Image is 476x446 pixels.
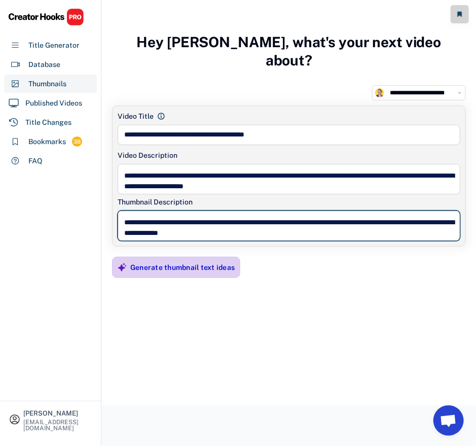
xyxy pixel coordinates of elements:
img: channels4_profile.jpg [375,88,384,97]
div: [PERSON_NAME] [23,410,92,417]
div: Thumbnails [28,79,66,89]
div: Published Videos [25,98,82,109]
h3: Hey [PERSON_NAME], what's your next video about? [112,23,466,80]
div: [EMAIL_ADDRESS][DOMAIN_NAME] [23,419,92,431]
div: Bookmarks [28,136,66,147]
div: FAQ [28,156,43,166]
div: Database [28,59,60,70]
div: Title Generator [28,40,80,51]
a: Open chat [433,405,464,436]
img: CHPRO%20Logo.svg [8,8,84,26]
div: Video Title [118,111,154,122]
div: Generate thumbnail text ideas [130,263,235,272]
div: Video Description [118,150,460,161]
div: Title Changes [25,117,71,128]
div: 38 [72,138,82,146]
div: Thumbnail Description [118,197,460,208]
